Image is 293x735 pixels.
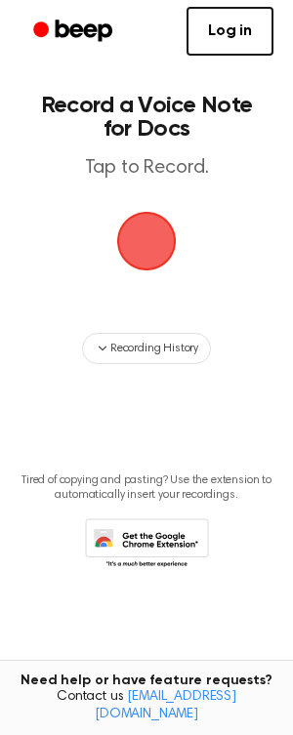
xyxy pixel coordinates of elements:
[110,340,198,357] span: Recording History
[12,689,281,723] span: Contact us
[35,94,258,141] h1: Record a Voice Note for Docs
[117,212,176,270] img: Beep Logo
[35,156,258,181] p: Tap to Record.
[82,333,211,364] button: Recording History
[187,7,273,56] a: Log in
[95,690,236,721] a: [EMAIL_ADDRESS][DOMAIN_NAME]
[20,13,130,51] a: Beep
[16,473,277,503] p: Tired of copying and pasting? Use the extension to automatically insert your recordings.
